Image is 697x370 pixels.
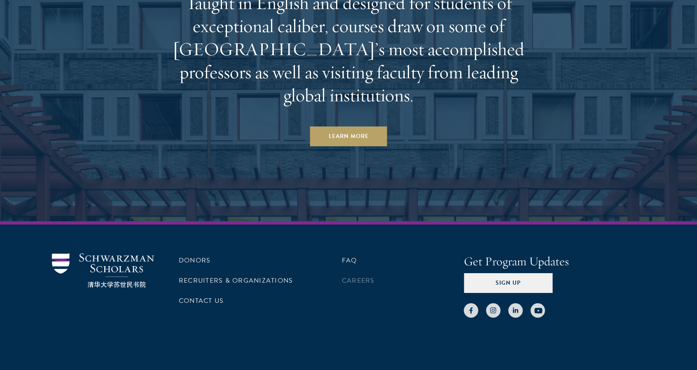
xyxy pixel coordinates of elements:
[179,255,211,265] a: Donors
[464,273,552,293] button: Sign Up
[464,253,645,270] h4: Get Program Updates
[310,126,387,146] a: Learn More
[179,296,224,306] a: Contact Us
[52,253,154,288] img: Schwarzman Scholars
[342,276,375,286] a: Careers
[179,276,293,286] a: Recruiters & Organizations
[342,255,357,265] a: FAQ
